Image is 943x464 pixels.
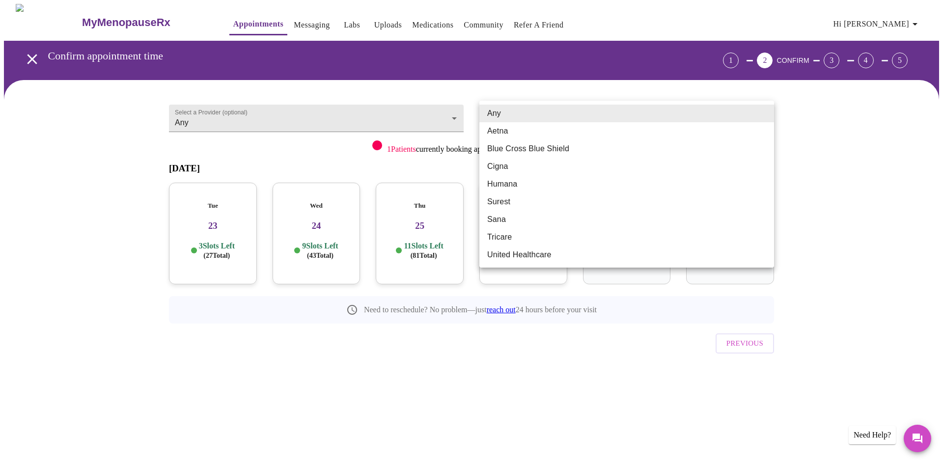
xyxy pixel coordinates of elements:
li: Sana [479,211,774,228]
li: Surest [479,193,774,211]
li: Blue Cross Blue Shield [479,140,774,158]
li: Humana [479,175,774,193]
li: United Healthcare [479,246,774,264]
li: Any [479,105,774,122]
li: Tricare [479,228,774,246]
li: Aetna [479,122,774,140]
li: Cigna [479,158,774,175]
